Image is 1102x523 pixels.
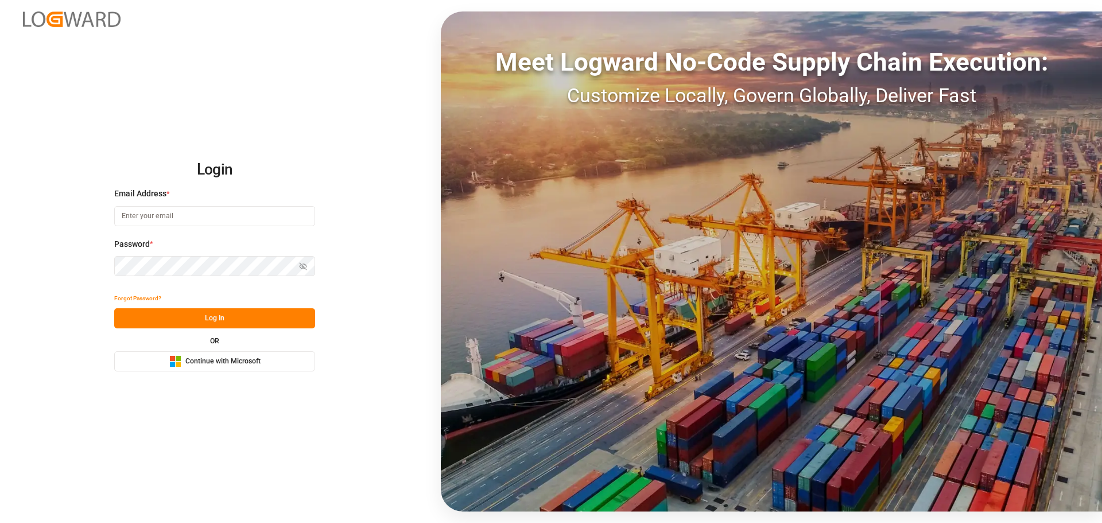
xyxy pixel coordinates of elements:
[185,357,261,367] span: Continue with Microsoft
[114,288,161,308] button: Forgot Password?
[114,188,166,200] span: Email Address
[114,238,150,250] span: Password
[210,338,219,344] small: OR
[114,206,315,226] input: Enter your email
[441,81,1102,110] div: Customize Locally, Govern Globally, Deliver Fast
[114,308,315,328] button: Log In
[23,11,121,27] img: Logward_new_orange.png
[114,152,315,188] h2: Login
[114,351,315,371] button: Continue with Microsoft
[441,43,1102,81] div: Meet Logward No-Code Supply Chain Execution:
